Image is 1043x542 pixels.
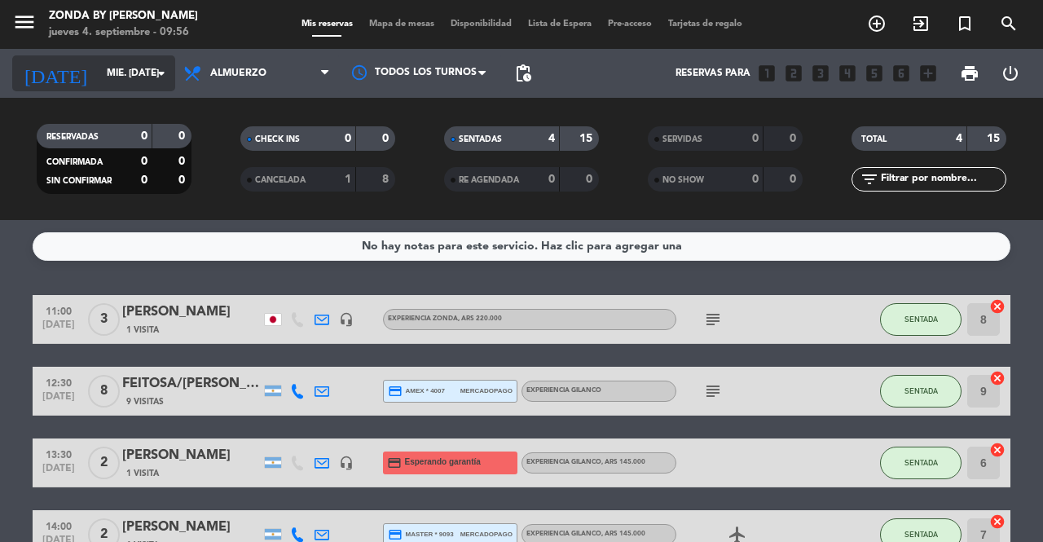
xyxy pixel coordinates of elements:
[141,156,147,167] strong: 0
[38,463,79,482] span: [DATE]
[339,456,354,470] i: headset_mic
[38,372,79,391] span: 12:30
[513,64,533,83] span: pending_actions
[662,135,702,143] span: SERVIDAS
[460,386,513,396] span: mercadopago
[601,531,645,537] span: , ARS 145.000
[361,20,442,29] span: Mapa de mesas
[178,174,188,186] strong: 0
[790,133,799,144] strong: 0
[388,384,403,399] i: credit_card
[88,303,120,336] span: 3
[548,133,555,144] strong: 4
[837,63,858,84] i: looks_4
[388,384,445,399] span: amex * 4007
[293,20,361,29] span: Mis reservas
[126,324,159,337] span: 1 Visita
[756,63,777,84] i: looks_one
[12,55,99,91] i: [DATE]
[141,130,147,142] strong: 0
[520,20,600,29] span: Lista de Espera
[88,447,120,479] span: 2
[46,177,112,185] span: SIN CONFIRMAR
[703,310,723,329] i: subject
[526,459,645,465] span: EXPERIENCIA GILANCO
[548,174,555,185] strong: 0
[178,130,188,142] strong: 0
[579,133,596,144] strong: 15
[960,64,979,83] span: print
[345,133,351,144] strong: 0
[388,527,403,542] i: credit_card
[388,527,454,542] span: master * 9093
[861,135,887,143] span: TOTAL
[122,517,261,538] div: [PERSON_NAME]
[46,133,99,141] span: RESERVADAS
[860,170,879,189] i: filter_list
[891,63,912,84] i: looks_6
[783,63,804,84] i: looks_two
[880,447,962,479] button: SENTADA
[600,20,660,29] span: Pre-acceso
[904,386,938,395] span: SENTADA
[864,63,885,84] i: looks_5
[459,176,519,184] span: RE AGENDADA
[382,174,392,185] strong: 8
[126,395,164,408] span: 9 Visitas
[126,467,159,480] span: 1 Visita
[46,158,103,166] span: CONFIRMADA
[442,20,520,29] span: Disponibilidad
[122,445,261,466] div: [PERSON_NAME]
[12,10,37,40] button: menu
[601,459,645,465] span: , ARS 145.000
[345,174,351,185] strong: 1
[989,298,1006,315] i: cancel
[676,68,750,79] span: Reservas para
[38,444,79,463] span: 13:30
[880,375,962,408] button: SENTADA
[12,10,37,34] i: menu
[989,442,1006,458] i: cancel
[362,237,682,256] div: No hay notas para este servicio. Haz clic para agregar una
[141,174,147,186] strong: 0
[1001,64,1020,83] i: power_settings_new
[38,319,79,338] span: [DATE]
[38,516,79,535] span: 14:00
[49,8,198,24] div: Zonda by [PERSON_NAME]
[152,64,171,83] i: arrow_drop_down
[459,135,502,143] span: SENTADAS
[526,531,645,537] span: EXPERIENCIA GILANCO
[210,68,266,79] span: Almuerzo
[989,370,1006,386] i: cancel
[918,63,939,84] i: add_box
[586,174,596,185] strong: 0
[387,456,402,470] i: credit_card
[49,24,198,41] div: jueves 4. septiembre - 09:56
[956,133,962,144] strong: 4
[879,170,1006,188] input: Filtrar por nombre...
[990,49,1031,98] div: LOG OUT
[752,174,759,185] strong: 0
[955,14,975,33] i: turned_in_not
[790,174,799,185] strong: 0
[458,315,502,322] span: , ARS 220.000
[662,176,704,184] span: NO SHOW
[526,387,601,394] span: EXPERIENCIA GILANCO
[388,315,502,322] span: EXPERIENCIA ZONDA
[339,312,354,327] i: headset_mic
[904,458,938,467] span: SENTADA
[38,301,79,319] span: 11:00
[405,456,481,469] span: Esperando garantía
[88,375,120,408] span: 8
[660,20,750,29] span: Tarjetas de regalo
[703,381,723,401] i: subject
[867,14,887,33] i: add_circle_outline
[255,176,306,184] span: CANCELADA
[911,14,931,33] i: exit_to_app
[752,133,759,144] strong: 0
[904,315,938,324] span: SENTADA
[999,14,1019,33] i: search
[178,156,188,167] strong: 0
[122,302,261,323] div: [PERSON_NAME]
[255,135,300,143] span: CHECK INS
